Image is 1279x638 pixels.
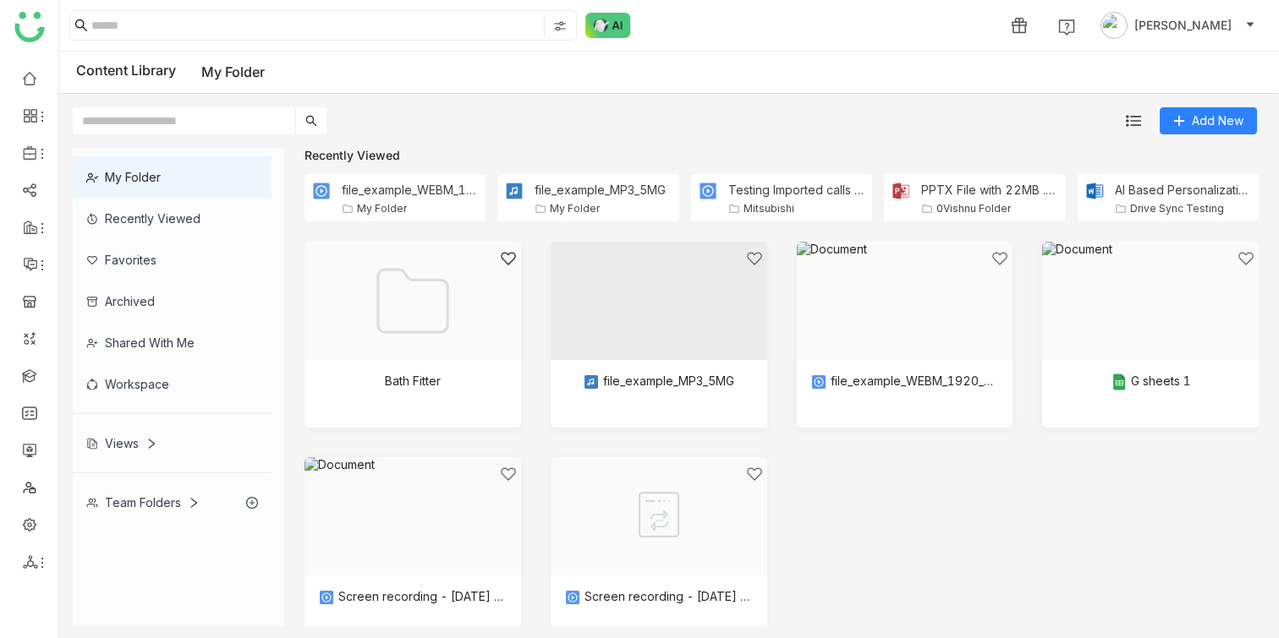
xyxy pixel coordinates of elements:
[1111,374,1128,390] img: g-xls.svg
[86,495,200,510] div: Team Folders
[1084,181,1105,201] img: Folder
[504,181,524,201] img: Folder
[1192,112,1243,130] span: Add New
[583,374,734,390] div: file_example_MP3_5MG
[1134,16,1232,35] span: [PERSON_NAME]
[342,183,479,197] div: file_example_WEBM_1920_3_7MB
[73,363,272,405] div: Workspace
[1097,12,1259,39] button: [PERSON_NAME]
[1111,374,1191,390] div: G sheets 1
[1160,107,1257,134] button: Add New
[1058,19,1075,35] img: help.svg
[371,259,455,343] img: Folder
[810,374,827,390] img: mp4.svg
[73,156,272,198] div: My Folder
[311,181,332,201] img: Folder
[891,181,911,201] img: Folder
[318,589,335,606] img: mp4.svg
[14,12,45,42] img: logo
[73,198,272,239] div: Recently Viewed
[583,374,600,390] img: mp3.svg
[728,183,865,197] div: Testing Imported calls [[DATE] 15:40:28Z]
[553,19,567,33] img: search-type.svg
[305,148,1259,162] div: Recently Viewed
[1101,12,1128,39] img: avatar
[201,63,265,80] a: My Folder
[921,203,933,215] img: folder.svg
[86,436,157,450] div: Views
[936,202,1011,215] div: 0Vishnu Folder
[73,281,272,322] div: Archived
[1115,203,1127,215] img: folder.svg
[921,183,1058,197] div: PPTX File with 22MB .pptx
[551,242,767,458] img: Document
[698,181,718,201] img: Folder
[342,203,354,215] img: folder.svg
[585,13,631,38] img: ask-buddy-normal.svg
[73,239,272,281] div: Favorites
[535,203,546,215] img: folder.svg
[550,202,600,215] div: My Folder
[1115,183,1252,197] div: AI Based Personalization Proposal.docx.docx
[305,457,521,575] img: Document
[318,589,508,606] div: Screen recording - [DATE] 02:10 GMT+5:30
[744,202,794,215] div: Mitsubishi
[810,374,1000,390] div: file_example_WEBM_1920_3_7MB
[73,322,272,363] div: Shared with me
[357,202,407,215] div: My Folder
[76,62,265,83] div: Content Library
[385,374,441,388] div: Bath Fitter
[535,183,666,197] div: file_example_MP3_5MG
[728,203,740,215] img: folder.svg
[1042,242,1259,360] img: Document
[1130,202,1224,215] div: Drive Sync Testing
[797,242,1013,360] img: Document
[564,589,754,606] div: Screen recording - [DATE] 02:17 GMT+5:30
[564,589,581,606] img: mp4.svg
[1126,113,1141,128] img: list.svg
[617,474,701,559] img: Document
